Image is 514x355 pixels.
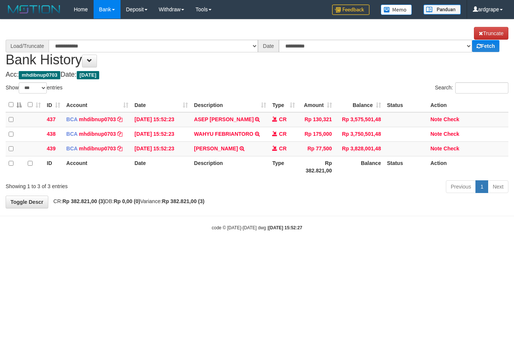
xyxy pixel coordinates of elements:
a: Truncate [474,27,508,40]
th: Date: activate to sort column ascending [131,98,191,112]
span: BCA [66,131,77,137]
div: Load/Truncate [6,40,49,52]
label: Show entries [6,82,63,94]
th: Description [191,156,269,177]
span: 438 [47,131,55,137]
th: Balance [335,156,384,177]
a: mhdibnup0703 [79,116,116,122]
span: CR: DB: Variance: [50,198,205,204]
th: Amount: activate to sort column ascending [298,98,335,112]
td: Rp 77,500 [298,141,335,156]
th: : activate to sort column descending [6,98,25,112]
a: Check [444,131,459,137]
img: Feedback.jpg [332,4,369,15]
th: Description: activate to sort column ascending [191,98,269,112]
span: BCA [66,146,77,152]
span: 437 [47,116,55,122]
div: Showing 1 to 3 of 3 entries [6,180,209,190]
strong: Rp 382.821,00 (3) [63,198,105,204]
th: Action [428,98,508,112]
input: Search: [455,82,508,94]
img: MOTION_logo.png [6,4,63,15]
td: Rp 130,321 [298,112,335,127]
td: Rp 3,750,501,48 [335,127,384,141]
td: [DATE] 15:52:23 [131,127,191,141]
a: Copy mhdibnup0703 to clipboard [117,146,122,152]
span: CR [279,116,286,122]
a: mhdibnup0703 [79,131,116,137]
span: BCA [66,116,77,122]
td: [DATE] 15:52:23 [131,112,191,127]
img: Button%20Memo.svg [381,4,412,15]
img: panduan.png [423,4,461,15]
span: 439 [47,146,55,152]
th: ID: activate to sort column ascending [44,98,63,112]
a: 1 [475,180,488,193]
a: WAHYU FEBRIANTORO [194,131,253,137]
strong: Rp 382.821,00 (3) [162,198,205,204]
a: Previous [446,180,476,193]
a: Note [431,116,442,122]
th: Balance: activate to sort column ascending [335,98,384,112]
td: Rp 3,575,501,48 [335,112,384,127]
td: Rp 175,000 [298,127,335,141]
th: : activate to sort column ascending [25,98,44,112]
div: Date [258,40,279,52]
strong: Rp 0,00 (0) [114,198,140,204]
a: Check [444,116,459,122]
th: Status [384,98,428,112]
small: code © [DATE]-[DATE] dwg | [212,225,302,230]
th: Rp 382.821,00 [298,156,335,177]
a: Next [488,180,508,193]
span: mhdibnup0703 [19,71,60,79]
span: [DATE] [77,71,100,79]
strong: [DATE] 15:52:27 [268,225,302,230]
td: [DATE] 15:52:23 [131,141,191,156]
a: Note [431,131,442,137]
th: Status [384,156,428,177]
a: [PERSON_NAME] [194,146,238,152]
a: ASEP [PERSON_NAME] [194,116,253,122]
th: Date [131,156,191,177]
th: Account: activate to sort column ascending [63,98,131,112]
th: Type [269,156,298,177]
span: CR [279,131,286,137]
a: Check [444,146,459,152]
a: Note [431,146,442,152]
a: Fetch [472,40,499,52]
a: Copy mhdibnup0703 to clipboard [117,131,122,137]
th: Action [428,156,508,177]
a: mhdibnup0703 [79,146,116,152]
label: Search: [435,82,508,94]
h4: Acc: Date: [6,71,508,79]
th: Account [63,156,131,177]
th: ID [44,156,63,177]
select: Showentries [19,82,47,94]
span: CR [279,146,286,152]
a: Copy mhdibnup0703 to clipboard [117,116,122,122]
a: Toggle Descr [6,196,48,208]
th: Type: activate to sort column ascending [269,98,298,112]
td: Rp 3,828,001,48 [335,141,384,156]
h1: Bank History [6,27,508,67]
